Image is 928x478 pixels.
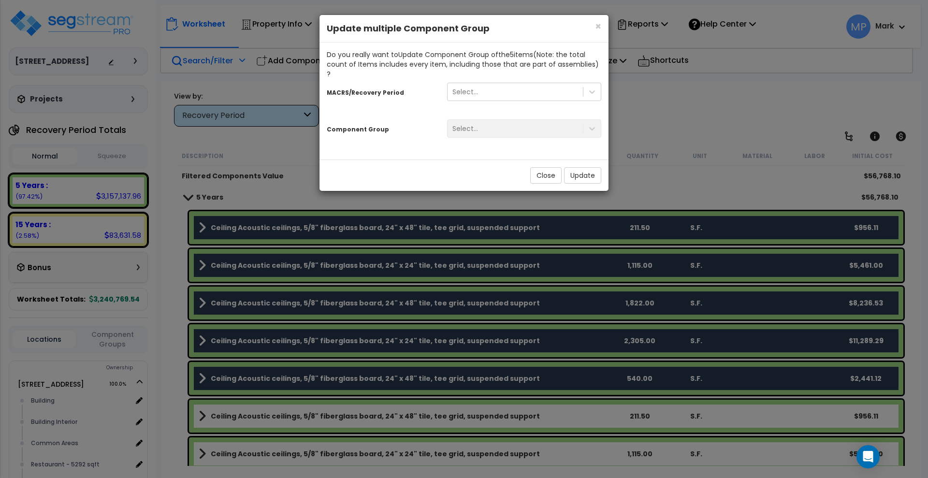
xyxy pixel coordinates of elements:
div: Select... [452,87,478,97]
b: Update multiple Component Group [327,22,490,34]
small: Component Group [327,126,389,133]
span: × [595,19,601,33]
small: MACRS/Recovery Period [327,89,404,97]
button: Update [564,167,601,184]
div: Open Intercom Messenger [856,445,880,468]
div: Do you really want to Update Component Group of the 5 item s (Note: the total count of Items incl... [327,50,601,79]
button: Close [530,167,562,184]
